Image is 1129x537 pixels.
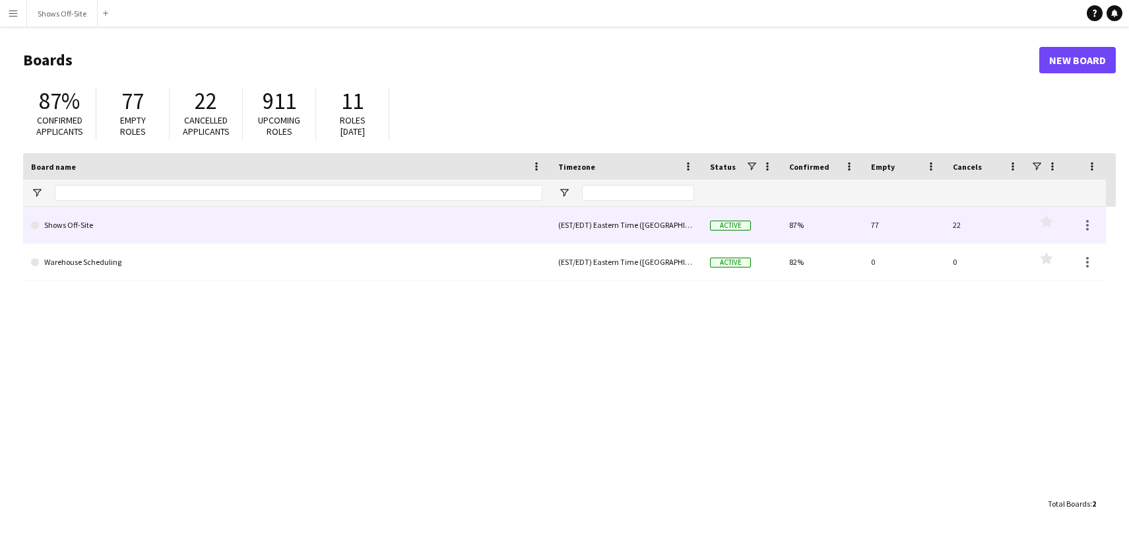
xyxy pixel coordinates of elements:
span: 87% [39,87,80,116]
h1: Boards [23,50,1039,70]
div: : [1048,491,1096,517]
div: 82% [781,244,863,280]
input: Timezone Filter Input [582,185,694,201]
div: (EST/EDT) Eastern Time ([GEOGRAPHIC_DATA] & [GEOGRAPHIC_DATA]) [550,244,702,280]
button: Open Filter Menu [31,187,43,199]
a: New Board [1039,47,1116,73]
div: (EST/EDT) Eastern Time ([GEOGRAPHIC_DATA] & [GEOGRAPHIC_DATA]) [550,207,702,243]
div: 22 [945,207,1027,243]
div: 0 [863,244,945,280]
span: Confirmed [789,162,829,172]
div: 77 [863,207,945,243]
span: Empty roles [120,114,146,137]
div: 0 [945,244,1027,280]
span: Active [710,221,751,231]
button: Shows Off-Site [27,1,98,26]
span: 2 [1092,499,1096,509]
span: Timezone [558,162,595,172]
span: Active [710,258,751,268]
span: Confirmed applicants [36,114,83,137]
span: Cancelled applicants [183,114,230,137]
span: 77 [121,87,144,116]
span: Cancels [953,162,982,172]
input: Board name Filter Input [55,185,542,201]
a: Shows Off-Site [31,207,542,244]
span: 11 [341,87,364,116]
button: Open Filter Menu [558,187,570,199]
span: Upcoming roles [258,114,300,137]
span: 911 [263,87,296,116]
span: Total Boards [1048,499,1090,509]
span: 22 [195,87,217,116]
span: Empty [871,162,895,172]
a: Warehouse Scheduling [31,244,542,281]
span: Board name [31,162,76,172]
div: 87% [781,207,863,243]
span: Status [710,162,736,172]
span: Roles [DATE] [340,114,366,137]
